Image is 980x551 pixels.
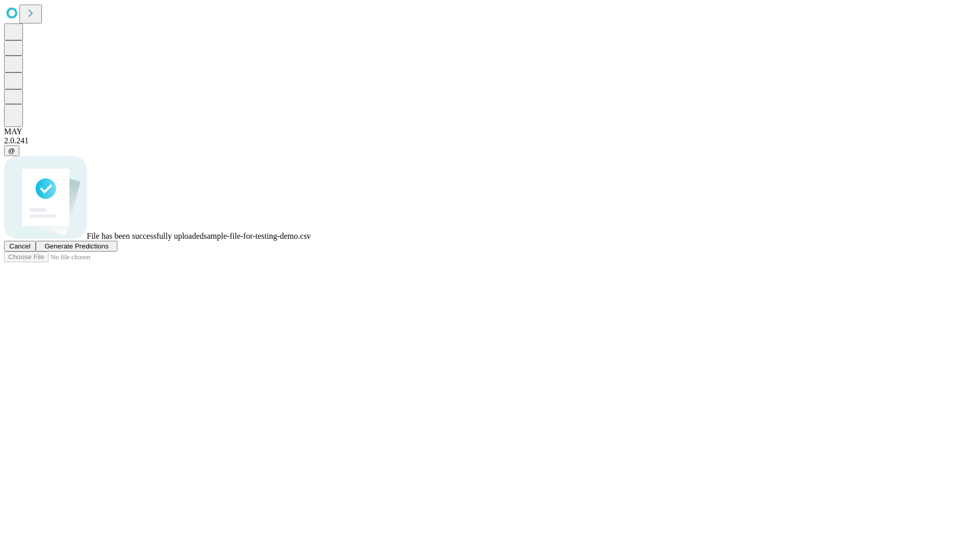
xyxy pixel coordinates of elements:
button: Cancel [4,241,36,252]
span: @ [8,147,15,155]
span: Generate Predictions [44,242,108,250]
span: Cancel [9,242,31,250]
span: sample-file-for-testing-demo.csv [204,232,311,240]
div: MAY [4,127,976,136]
div: 2.0.241 [4,136,976,145]
button: Generate Predictions [36,241,117,252]
button: @ [4,145,19,156]
span: File has been successfully uploaded [87,232,204,240]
